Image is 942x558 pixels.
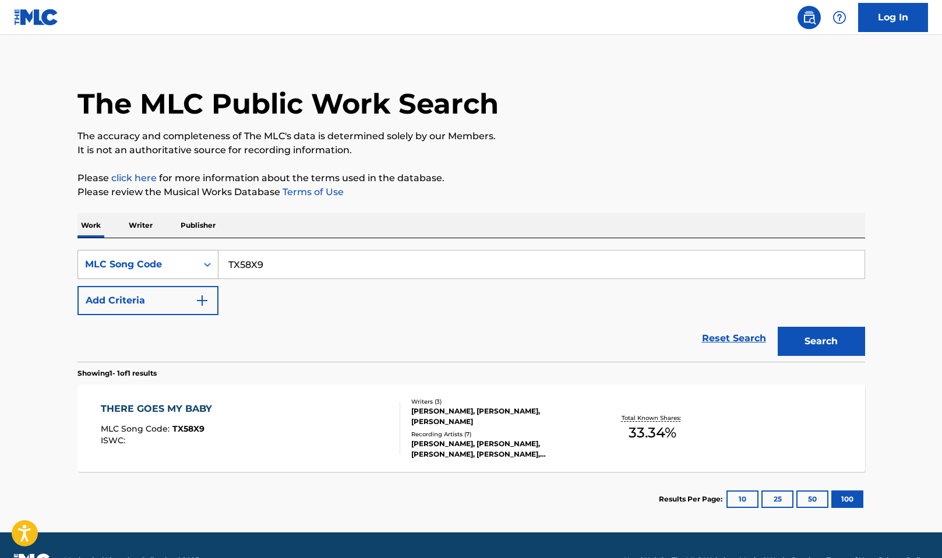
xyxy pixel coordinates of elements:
span: MLC Song Code : [101,423,172,434]
a: Log In [858,3,928,32]
button: Add Criteria [77,286,218,315]
div: THERE GOES MY BABY [101,402,218,416]
a: click here [111,172,157,183]
img: help [832,10,846,24]
div: Writers ( 3 ) [411,397,587,406]
p: Showing 1 - 1 of 1 results [77,368,157,379]
a: THERE GOES MY BABYMLC Song Code:TX58X9ISWC:Writers (3)[PERSON_NAME], [PERSON_NAME], [PERSON_NAME]... [77,384,865,472]
div: Recording Artists ( 7 ) [411,430,587,439]
p: Please for more information about the terms used in the database. [77,171,865,185]
button: Search [778,327,865,356]
button: 50 [796,490,828,508]
p: Total Known Shares: [622,414,684,422]
img: search [802,10,816,24]
span: 33.34 % [629,422,676,443]
p: The accuracy and completeness of The MLC's data is determined solely by our Members. [77,129,865,143]
a: Terms of Use [280,186,344,197]
p: Publisher [177,213,219,238]
button: 25 [761,490,793,508]
div: [PERSON_NAME], [PERSON_NAME], [PERSON_NAME], [PERSON_NAME], [PERSON_NAME] [411,439,587,460]
div: MLC Song Code [85,257,190,271]
a: Public Search [798,6,821,29]
button: 10 [726,490,758,508]
span: ISWC : [101,435,128,446]
p: Results Per Page: [659,494,725,504]
a: Reset Search [696,326,772,351]
h1: The MLC Public Work Search [77,86,499,121]
p: Please review the Musical Works Database [77,185,865,199]
div: Help [828,6,851,29]
div: [PERSON_NAME], [PERSON_NAME], [PERSON_NAME] [411,406,587,427]
img: MLC Logo [14,9,59,26]
button: 100 [831,490,863,508]
p: Writer [125,213,156,238]
p: It is not an authoritative source for recording information. [77,143,865,157]
span: TX58X9 [172,423,204,434]
p: Work [77,213,104,238]
form: Search Form [77,250,865,362]
img: 9d2ae6d4665cec9f34b9.svg [195,294,209,308]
